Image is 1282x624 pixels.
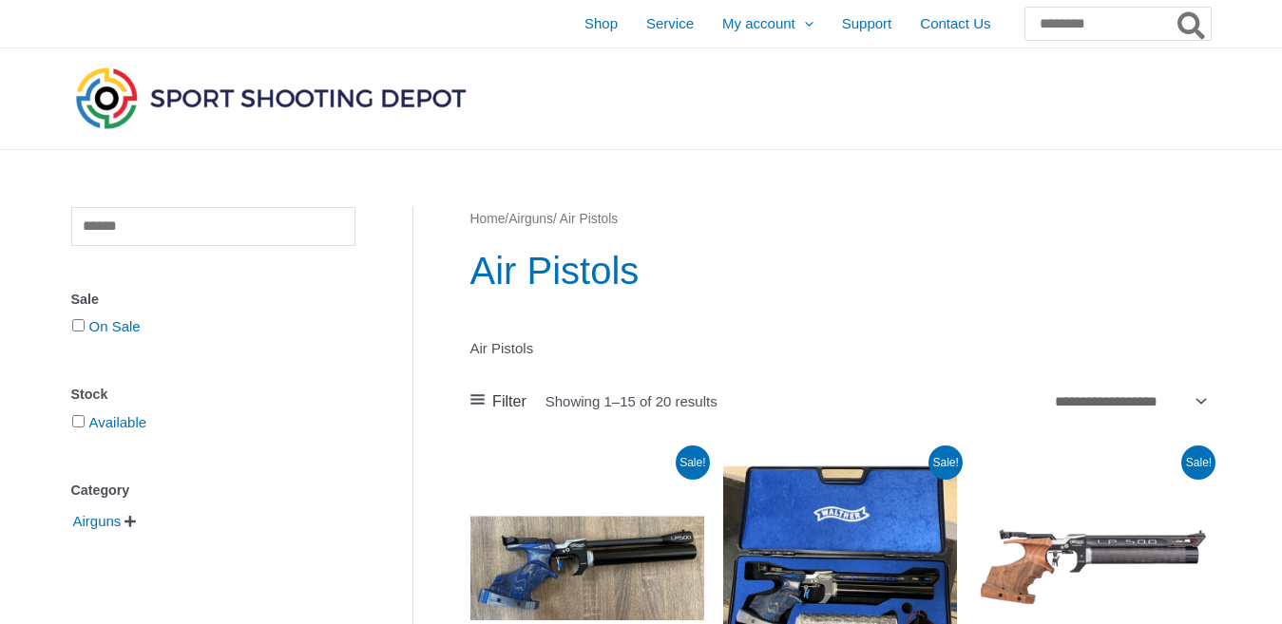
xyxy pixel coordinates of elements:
[1174,8,1211,40] button: Search
[124,515,136,528] span: 
[545,394,718,408] p: Showing 1–15 of 20 results
[71,512,124,528] a: Airguns
[1181,445,1215,480] span: Sale!
[89,318,141,334] a: On Sale
[72,319,85,331] input: On Sale
[676,445,710,480] span: Sale!
[470,244,1211,297] h1: Air Pistols
[89,414,147,430] a: Available
[71,63,470,133] img: Sport Shooting Depot
[71,505,124,538] span: Airguns
[71,286,355,313] div: Sale
[470,212,506,226] a: Home
[71,381,355,408] div: Stock
[470,207,1211,232] nav: Breadcrumb
[470,335,1211,362] p: Air Pistols
[72,415,85,427] input: Available
[928,445,963,480] span: Sale!
[508,212,553,226] a: Airguns
[470,388,526,416] a: Filter
[71,477,355,504] div: Category
[1048,388,1211,416] select: Shop order
[492,388,526,416] span: Filter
